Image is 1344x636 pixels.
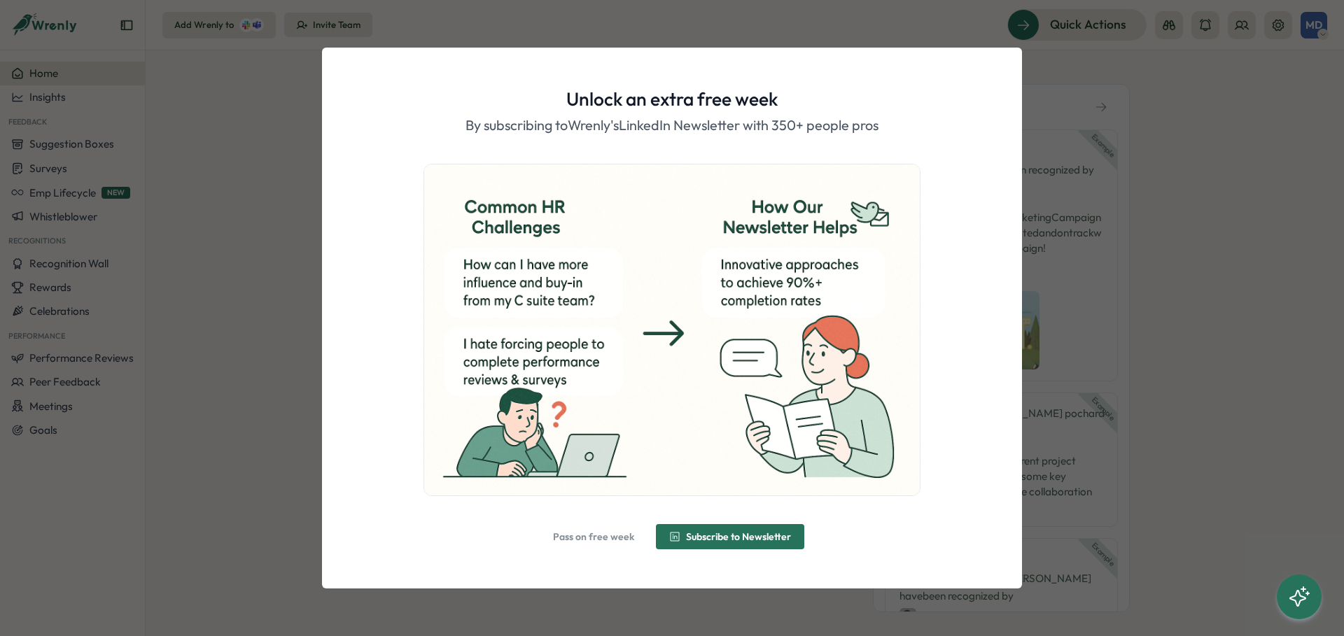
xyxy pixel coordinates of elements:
[686,532,791,542] span: Subscribe to Newsletter
[424,164,920,495] img: ChatGPT Image
[566,87,778,111] h1: Unlock an extra free week
[553,532,634,542] span: Pass on free week
[465,115,878,136] p: By subscribing to Wrenly's LinkedIn Newsletter with 350+ people pros
[656,524,804,549] button: Subscribe to Newsletter
[540,524,647,549] button: Pass on free week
